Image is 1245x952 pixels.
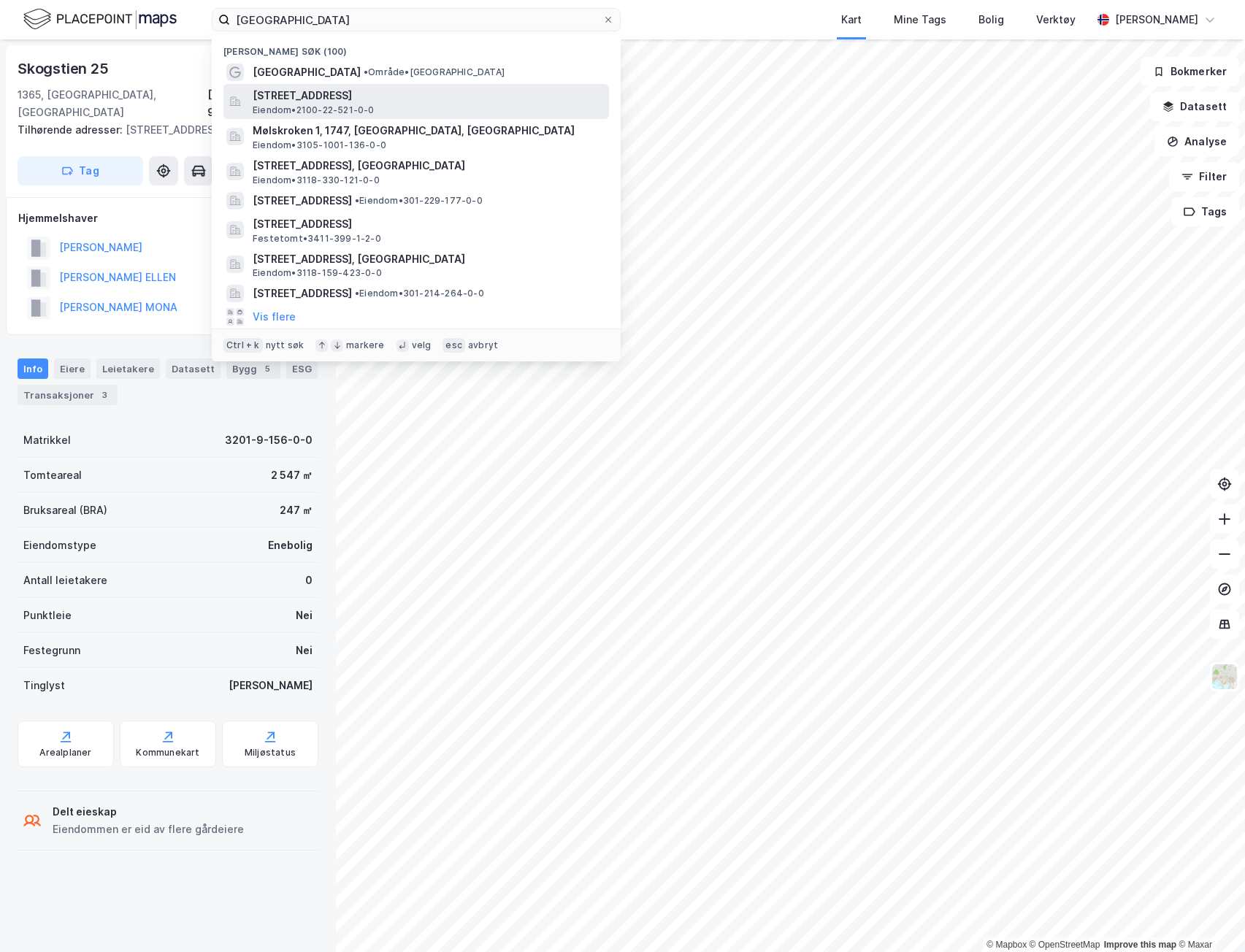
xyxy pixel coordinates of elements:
[207,86,318,121] div: [GEOGRAPHIC_DATA], 9/156
[253,157,603,174] span: [STREET_ADDRESS], [GEOGRAPHIC_DATA]
[23,642,80,659] div: Festegrunn
[346,339,384,351] div: markere
[53,821,244,838] div: Eiendommen er eid av flere gårdeiere
[987,940,1027,950] a: Mapbox
[53,803,244,821] div: Delt eieskap
[296,607,313,624] div: Nei
[412,339,432,351] div: velg
[226,358,280,379] div: Bygg
[1172,882,1245,952] iframe: Chat Widget
[1150,92,1239,121] button: Datasett
[1115,11,1198,28] div: [PERSON_NAME]
[23,467,82,484] div: Tomteareal
[1154,127,1239,156] button: Analyse
[23,7,177,32] img: logo.f888ab2527a4732fd821a326f86c7f29.svg
[305,572,313,589] div: 0
[39,747,91,759] div: Arealplaner
[286,358,318,379] div: ESG
[364,66,368,77] span: •
[23,537,96,554] div: Eiendomstype
[23,572,107,589] div: Antall leietakere
[260,361,275,376] div: 5
[23,677,65,694] div: Tinglyst
[443,338,465,353] div: esc
[54,358,91,379] div: Eiere
[253,308,296,326] button: Vis flere
[23,607,72,624] div: Punktleie
[253,87,603,104] span: [STREET_ADDRESS]
[1211,663,1238,691] img: Z
[253,267,382,279] span: Eiendom • 3118-159-423-0-0
[355,288,484,299] span: Eiendom • 301-214-264-0-0
[253,174,380,186] span: Eiendom • 3118-330-121-0-0
[280,502,313,519] div: 247 ㎡
[253,233,381,245] span: Festetomt • 3411-399-1-2-0
[978,11,1004,28] div: Bolig
[18,86,207,121] div: 1365, [GEOGRAPHIC_DATA], [GEOGRAPHIC_DATA]
[223,338,263,353] div: Ctrl + k
[355,288,359,299] span: •
[296,642,313,659] div: Nei
[1104,940,1176,950] a: Improve this map
[1036,11,1076,28] div: Verktøy
[253,250,603,268] span: [STREET_ADDRESS], [GEOGRAPHIC_DATA]
[355,195,359,206] span: •
[229,677,313,694] div: [PERSON_NAME]
[253,64,361,81] span: [GEOGRAPHIC_DATA]
[1171,197,1239,226] button: Tags
[97,388,112,402] div: 3
[18,358,48,379] div: Info
[18,385,118,405] div: Transaksjoner
[268,537,313,554] div: Enebolig
[18,121,307,139] div: [STREET_ADDRESS]
[253,192,352,210] span: [STREET_ADDRESS]
[355,195,483,207] span: Eiendom • 301-229-177-0-0
[1030,940,1100,950] a: OpenStreetMap
[136,747,199,759] div: Kommunekart
[271,467,313,484] div: 2 547 ㎡
[245,747,296,759] div: Miljøstatus
[253,285,352,302] span: [STREET_ADDRESS]
[166,358,221,379] div: Datasett
[1172,882,1245,952] div: Kontrollprogram for chat
[23,431,71,449] div: Matrikkel
[96,358,160,379] div: Leietakere
[468,339,498,351] div: avbryt
[225,431,313,449] div: 3201-9-156-0-0
[253,215,603,233] span: [STREET_ADDRESS]
[18,57,112,80] div: Skogstien 25
[18,123,126,136] span: Tilhørende adresser:
[1169,162,1239,191] button: Filter
[841,11,862,28] div: Kart
[364,66,505,78] span: Område • [GEOGRAPHIC_DATA]
[266,339,304,351] div: nytt søk
[230,9,602,31] input: Søk på adresse, matrikkel, gårdeiere, leietakere eller personer
[253,139,386,151] span: Eiendom • 3105-1001-136-0-0
[253,122,603,139] span: Mølskroken 1, 1747, [GEOGRAPHIC_DATA], [GEOGRAPHIC_DATA]
[1141,57,1239,86] button: Bokmerker
[18,210,318,227] div: Hjemmelshaver
[23,502,107,519] div: Bruksareal (BRA)
[18,156,143,185] button: Tag
[894,11,946,28] div: Mine Tags
[253,104,375,116] span: Eiendom • 2100-22-521-0-0
[212,34,621,61] div: [PERSON_NAME] søk (100)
